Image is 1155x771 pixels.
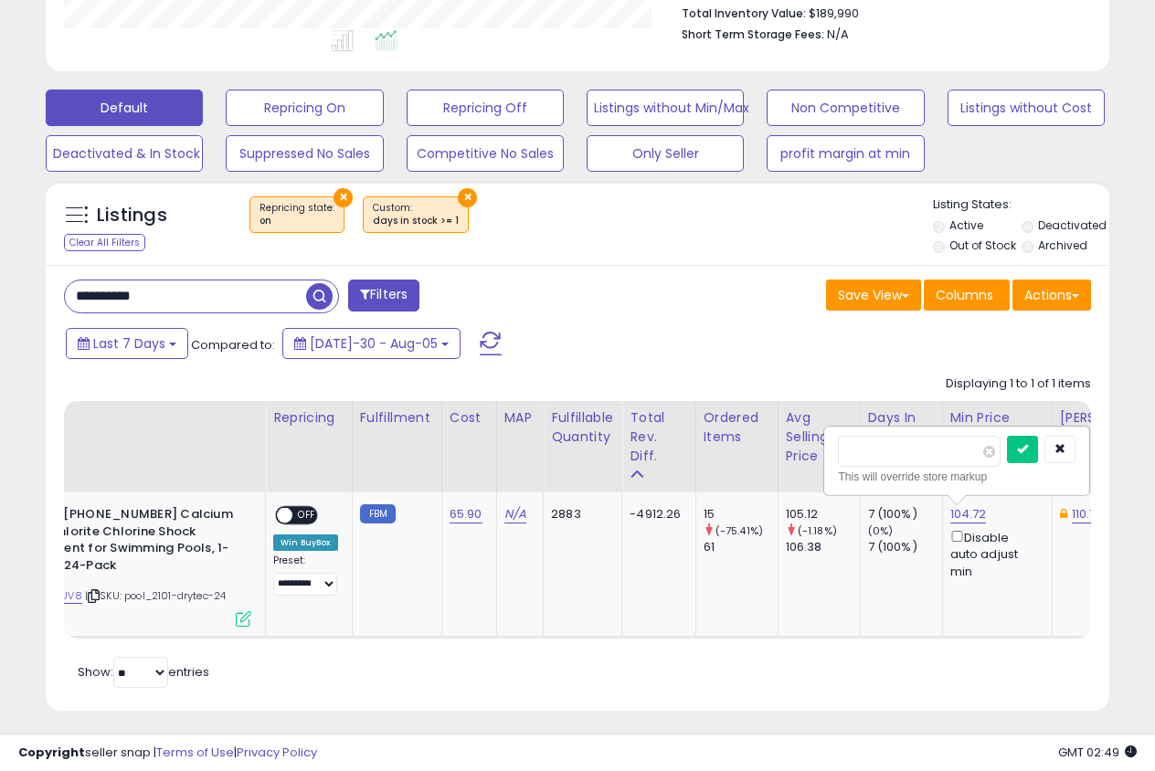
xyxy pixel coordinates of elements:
[950,408,1044,428] div: Min Price
[373,201,459,228] span: Custom:
[334,188,353,207] button: ×
[786,539,860,555] div: 106.38
[1058,744,1137,761] span: 2025-08-13 02:49 GMT
[786,408,853,466] div: Avg Selling Price
[504,505,526,523] a: N/A
[360,504,396,523] small: FBM
[373,215,459,227] div: days in stock >= 1
[949,238,1016,253] label: Out of Stock
[933,196,1109,214] p: Listing States:
[18,506,240,578] b: Drytec [PHONE_NUMBER] Calcium Hypochlorite Chlorine Shock Treatment for Swimming Pools, 1-Pound, ...
[273,408,344,428] div: Repricing
[64,234,145,251] div: Clear All Filters
[767,135,924,172] button: profit margin at min
[827,26,849,43] span: N/A
[868,539,942,555] div: 7 (100%)
[191,336,275,354] span: Compared to:
[704,408,770,447] div: Ordered Items
[838,468,1076,486] div: This will override store markup
[950,527,1038,580] div: Disable auto adjust min
[97,203,167,228] h5: Listings
[407,135,564,172] button: Competitive No Sales
[360,408,434,428] div: Fulfillment
[551,506,608,523] div: 2883
[78,663,209,681] span: Show: entries
[156,744,234,761] a: Terms of Use
[936,286,993,304] span: Columns
[587,135,744,172] button: Only Seller
[798,523,837,538] small: (-1.18%)
[407,90,564,126] button: Repricing Off
[1072,505,1104,523] a: 110.70
[85,588,226,603] span: | SKU: pool_2101-drytec-24
[949,217,983,233] label: Active
[630,408,687,466] div: Total Rev. Diff.
[282,328,461,359] button: [DATE]-30 - Aug-05
[292,508,322,523] span: OFF
[458,188,477,207] button: ×
[786,506,860,523] div: 105.12
[46,90,203,126] button: Default
[504,408,535,428] div: MAP
[450,505,482,523] a: 65.90
[682,1,1077,23] li: $189,990
[682,5,806,21] b: Total Inventory Value:
[260,215,334,227] div: on
[682,26,824,42] b: Short Term Storage Fees:
[868,523,894,538] small: (0%)
[1038,238,1087,253] label: Archived
[18,745,317,762] div: seller snap | |
[273,554,338,596] div: Preset:
[704,506,778,523] div: 15
[704,539,778,555] div: 61
[93,334,165,353] span: Last 7 Days
[924,280,1010,311] button: Columns
[450,408,489,428] div: Cost
[946,375,1091,393] div: Displaying 1 to 1 of 1 items
[868,408,935,447] div: Days In Stock
[630,506,681,523] div: -4912.26
[948,90,1105,126] button: Listings without Cost
[66,328,188,359] button: Last 7 Days
[1012,280,1091,311] button: Actions
[226,135,383,172] button: Suppressed No Sales
[237,744,317,761] a: Privacy Policy
[551,408,614,447] div: Fulfillable Quantity
[226,90,383,126] button: Repricing On
[767,90,924,126] button: Non Competitive
[273,534,338,551] div: Win BuyBox
[950,505,987,523] a: 104.72
[587,90,744,126] button: Listings without Min/Max
[310,334,438,353] span: [DATE]-30 - Aug-05
[868,506,942,523] div: 7 (100%)
[1038,217,1107,233] label: Deactivated
[46,135,203,172] button: Deactivated & In Stock
[348,280,419,312] button: Filters
[715,523,763,538] small: (-75.41%)
[18,744,85,761] strong: Copyright
[260,201,334,228] span: Repricing state :
[826,280,921,311] button: Save View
